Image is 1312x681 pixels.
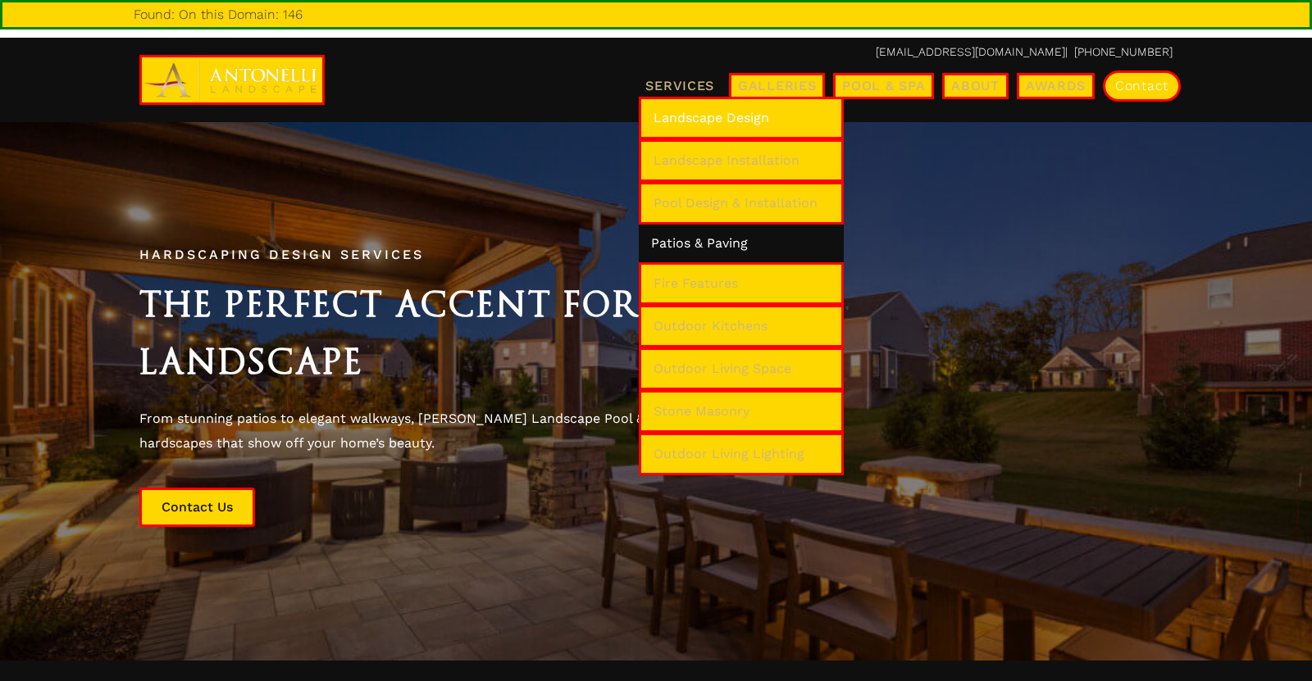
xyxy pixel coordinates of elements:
[651,235,748,251] span: Patios & Paving
[729,73,825,99] a: Galleries
[654,195,818,211] span: Pool Design & Installation
[139,42,1173,63] p: | [PHONE_NUMBER]
[654,110,769,125] span: Landscape Design
[942,73,1009,99] a: About
[639,182,844,225] a: Pool Design & Installation
[1115,78,1168,93] span: Contact
[639,347,844,390] a: Outdoor Living Space
[833,73,934,99] a: Pool & Spa
[639,262,844,305] a: Fire Features
[1103,70,1181,102] a: Contact
[139,411,767,451] span: From stunning patios to elegant walkways, [PERSON_NAME] Landscape Pool & Spa crafts durable hards...
[639,97,844,139] a: Landscape Design
[951,79,1000,93] span: About
[842,78,925,93] span: Pool & Spa
[639,433,844,475] a: Outdoor Living Lighting
[738,78,816,93] span: Galleries
[876,45,1065,58] a: [EMAIL_ADDRESS][DOMAIN_NAME]
[654,318,768,334] span: Outdoor Kitchens
[142,57,322,102] img: Antonelli Horizontal Logo
[162,499,233,515] span: Contact Us
[654,152,799,168] span: Landscape Installation
[1026,78,1086,93] span: Awards
[639,75,721,97] a: Services
[645,79,714,93] span: Services
[654,403,749,419] span: Stone Masonry
[639,139,844,182] a: Landscape Installation
[639,305,844,347] a: Outdoor Kitchens
[654,361,791,376] span: Outdoor Living Space
[139,488,255,527] a: Contact Us
[654,446,804,461] span: Outdoor Living Lighting
[654,275,738,291] span: Fire Features
[139,284,763,382] span: The Perfect Accent for Your Landscape
[1017,73,1095,99] a: Awards
[639,225,844,262] a: Patios & Paving
[139,247,424,262] span: Hardscaping Design Services
[639,390,844,433] a: Stone Masonry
